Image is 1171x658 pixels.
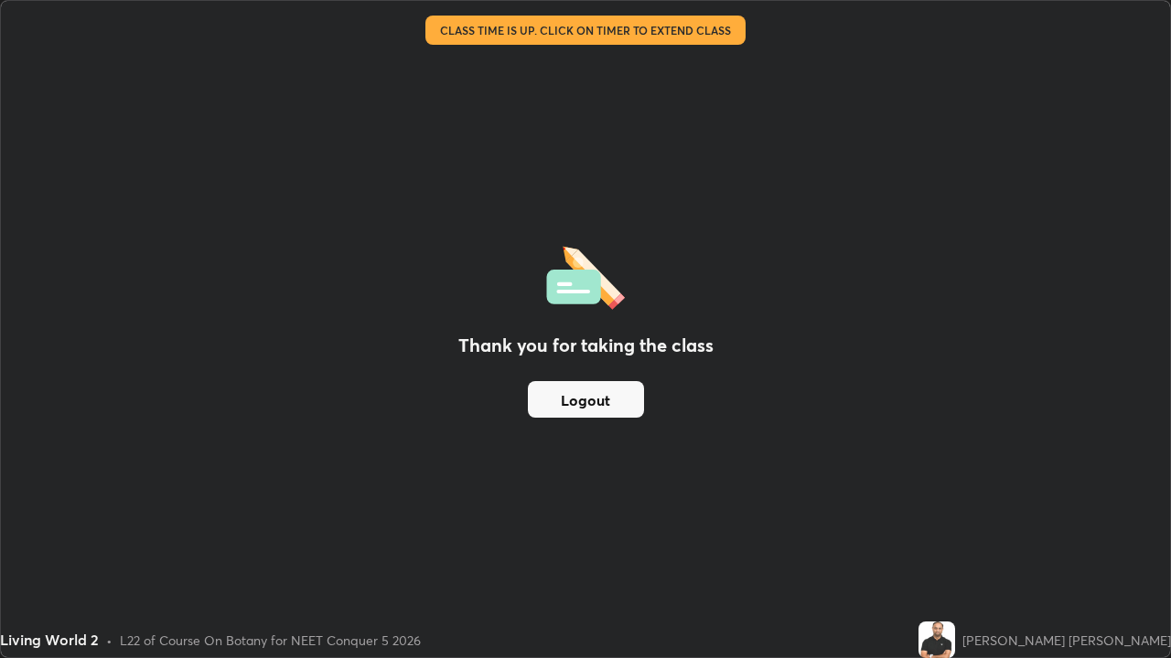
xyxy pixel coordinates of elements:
img: offlineFeedback.1438e8b3.svg [546,240,625,310]
div: • [106,631,113,650]
button: Logout [528,381,644,418]
div: L22 of Course On Botany for NEET Conquer 5 2026 [120,631,421,650]
img: 0288c81ecca544f6b86d0d2edef7c4db.jpg [919,621,955,658]
div: [PERSON_NAME] [PERSON_NAME] [962,631,1171,650]
h2: Thank you for taking the class [458,332,714,359]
